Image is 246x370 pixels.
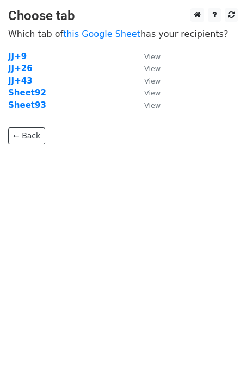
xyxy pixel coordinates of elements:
a: JJ+26 [8,63,33,73]
a: View [133,88,161,98]
small: View [144,65,161,73]
a: View [133,76,161,86]
small: View [144,77,161,85]
a: View [133,100,161,110]
h3: Choose tab [8,8,238,24]
a: View [133,52,161,61]
a: View [133,63,161,73]
a: ← Back [8,127,45,144]
small: View [144,89,161,97]
a: this Google Sheet [63,29,140,39]
a: JJ+43 [8,76,33,86]
a: Sheet93 [8,100,46,110]
small: View [144,53,161,61]
a: JJ+9 [8,52,27,61]
a: Sheet92 [8,88,46,98]
small: View [144,101,161,110]
p: Which tab of has your recipients? [8,28,238,40]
